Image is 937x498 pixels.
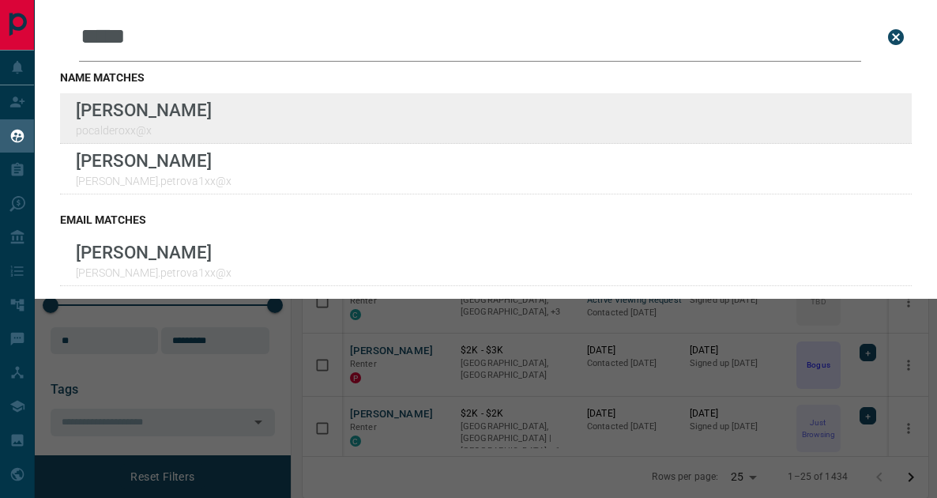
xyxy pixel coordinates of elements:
p: [PERSON_NAME].petrova1xx@x [76,266,231,279]
p: [PERSON_NAME] [76,150,231,171]
h3: name matches [60,71,912,84]
h3: email matches [60,213,912,226]
p: [PERSON_NAME] [76,242,231,262]
p: [PERSON_NAME] [76,100,212,120]
button: close search bar [880,21,912,53]
p: [PERSON_NAME].petrova1xx@x [76,175,231,187]
p: pocalderoxx@x [76,124,212,137]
